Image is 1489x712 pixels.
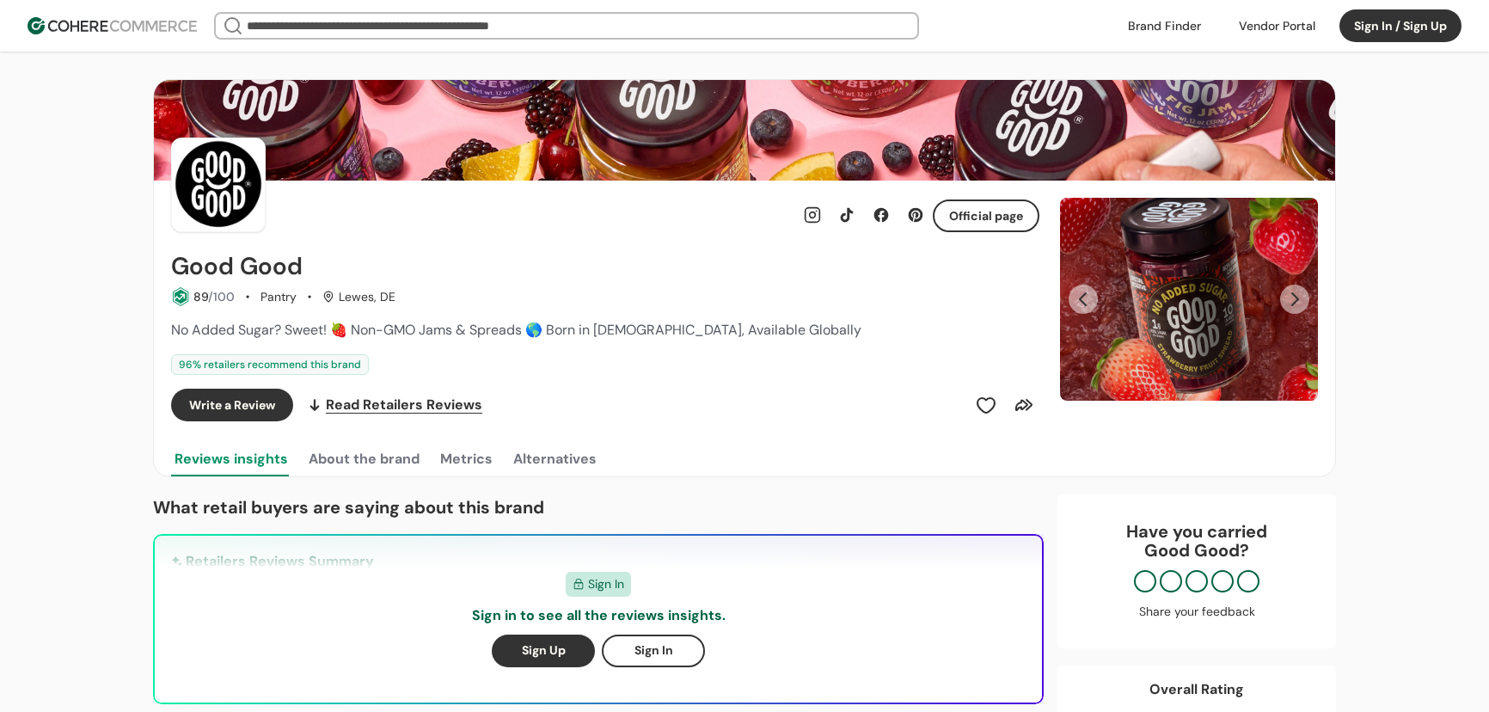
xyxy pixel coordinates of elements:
[307,389,482,421] a: Read Retailers Reviews
[492,635,595,667] button: Sign Up
[171,253,303,280] h2: Good Good
[437,442,496,476] button: Metrics
[153,494,1044,520] p: What retail buyers are saying about this brand
[472,605,726,626] p: Sign in to see all the reviews insights.
[193,289,208,304] span: 89
[171,321,861,339] span: No Added Sugar? Sweet! 🍓 Non-GMO Jams & Spreads 🌎 Born in [DEMOGRAPHIC_DATA], Available Globally
[326,395,482,415] span: Read Retailers Reviews
[1060,198,1318,401] div: Carousel
[171,442,291,476] button: Reviews insights
[1069,285,1098,314] button: Previous Slide
[171,389,293,421] button: Write a Review
[1075,541,1319,560] p: Good Good ?
[171,138,266,232] img: Brand Photo
[1280,285,1309,314] button: Next Slide
[510,442,600,476] button: Alternatives
[28,17,197,34] img: Cohere Logo
[322,288,395,306] div: Lewes, DE
[1060,198,1318,401] div: Slide 1
[602,635,705,667] button: Sign In
[588,575,624,593] span: Sign In
[1075,522,1319,560] div: Have you carried
[1060,198,1318,401] img: Slide 0
[1149,679,1244,700] div: Overall Rating
[171,354,369,375] div: 96 % retailers recommend this brand
[260,288,297,306] div: Pantry
[1075,603,1319,621] div: Share your feedback
[1339,9,1461,42] button: Sign In / Sign Up
[305,442,423,476] button: About the brand
[154,80,1335,181] img: Brand cover image
[933,199,1039,232] button: Official page
[208,289,235,304] span: /100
